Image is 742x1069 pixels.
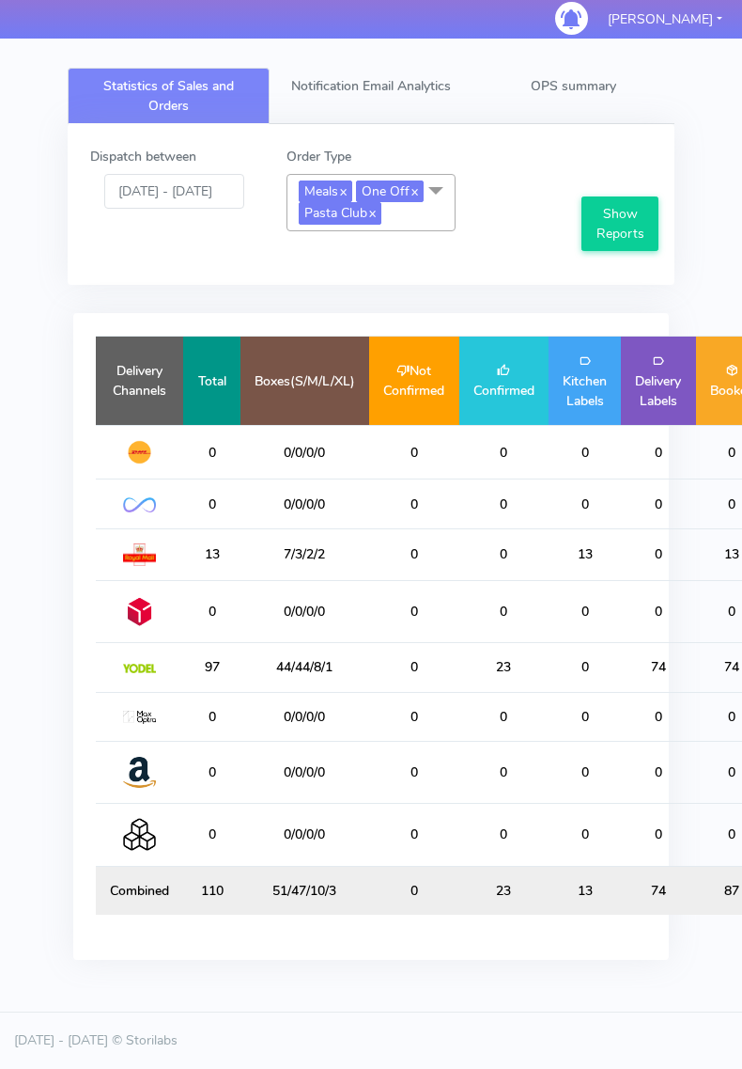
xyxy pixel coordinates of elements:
[459,866,549,915] td: 23
[459,804,549,866] td: 0
[549,692,621,741] td: 0
[621,804,695,866] td: 0
[459,580,549,642] td: 0
[621,580,695,642] td: 0
[183,580,240,642] td: 0
[621,866,695,915] td: 74
[621,479,695,528] td: 0
[183,866,240,915] td: 110
[369,741,458,803] td: 0
[369,528,458,580] td: 0
[183,425,240,479] td: 0
[240,866,369,915] td: 51/47/10/3
[549,479,621,528] td: 0
[183,741,240,803] td: 0
[549,337,621,425] td: Kitchen Labels
[103,77,234,115] span: Statistics of Sales and Orders
[581,197,658,251] button: Show Reports
[183,479,240,528] td: 0
[621,337,695,425] td: Delivery Labels
[123,440,156,464] img: DHL
[123,756,156,789] img: Amazon
[459,741,549,803] td: 0
[549,528,621,580] td: 13
[123,497,156,513] img: OnFleet
[123,543,156,566] img: Royal Mail
[459,643,549,692] td: 23
[240,528,369,580] td: 7/3/2/2
[240,741,369,803] td: 0/0/0/0
[621,692,695,741] td: 0
[369,337,458,425] td: Not Confirmed
[240,425,369,479] td: 0/0/0/0
[369,866,458,915] td: 0
[240,580,369,642] td: 0/0/0/0
[123,664,156,673] img: Yodel
[531,77,616,95] span: OPS summary
[369,804,458,866] td: 0
[459,425,549,479] td: 0
[183,528,240,580] td: 13
[240,337,369,425] td: Boxes(S/M/L/XL)
[410,181,418,200] a: x
[621,741,695,803] td: 0
[123,711,156,724] img: MaxOptra
[123,818,156,851] img: Collection
[549,425,621,479] td: 0
[549,804,621,866] td: 0
[68,68,674,124] ul: Tabs
[299,202,381,224] span: Pasta Club
[549,866,621,915] td: 13
[369,643,458,692] td: 0
[123,595,156,628] img: DPD
[369,692,458,741] td: 0
[96,337,183,425] td: Delivery Channels
[621,425,695,479] td: 0
[621,528,695,580] td: 0
[549,643,621,692] td: 0
[367,202,376,222] a: x
[183,337,240,425] td: Total
[240,643,369,692] td: 44/44/8/1
[356,181,424,202] span: One Off
[183,804,240,866] td: 0
[183,692,240,741] td: 0
[549,580,621,642] td: 0
[369,479,458,528] td: 0
[369,425,458,479] td: 0
[183,643,240,692] td: 97
[369,580,458,642] td: 0
[291,77,451,95] span: Notification Email Analytics
[459,337,549,425] td: Confirmed
[459,692,549,741] td: 0
[338,181,347,200] a: x
[240,479,369,528] td: 0/0/0/0
[459,479,549,528] td: 0
[90,147,196,166] label: Dispatch between
[549,741,621,803] td: 0
[240,804,369,866] td: 0/0/0/0
[621,643,695,692] td: 74
[299,181,352,202] span: Meals
[96,866,183,915] td: Combined
[286,147,351,166] label: Order Type
[104,174,244,209] input: Pick the Daterange
[459,528,549,580] td: 0
[240,692,369,741] td: 0/0/0/0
